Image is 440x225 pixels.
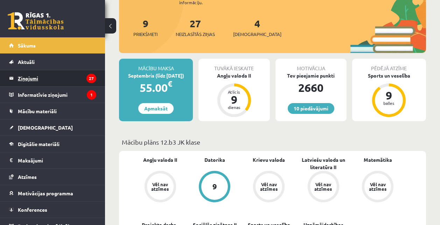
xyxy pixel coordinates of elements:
p: Mācību plāns 12.b3 JK klase [122,137,423,147]
span: Neizlasītās ziņas [176,31,215,38]
span: Priekšmeti [133,31,158,38]
div: 9 [224,94,245,105]
div: Tev pieejamie punkti [275,72,347,79]
a: Latviešu valoda un literatūra II [296,156,350,171]
div: Vēl nav atzīmes [314,182,333,191]
a: Sākums [9,37,96,53]
a: Rīgas 1. Tālmācības vidusskola [8,12,64,30]
span: [DEMOGRAPHIC_DATA] [233,31,281,38]
a: Atzīmes [9,169,96,185]
a: 10 piedāvājumi [288,103,334,114]
a: [DEMOGRAPHIC_DATA] [9,119,96,136]
span: Digitālie materiāli [18,141,60,147]
a: Informatīvie ziņojumi1 [9,87,96,103]
a: 4[DEMOGRAPHIC_DATA] [233,17,281,38]
a: Motivācijas programma [9,185,96,201]
a: Angļu valoda II [143,156,177,164]
div: balles [378,101,399,105]
div: 2660 [275,79,347,96]
span: Mācību materiāli [18,108,57,114]
a: Angļu valoda II Atlicis 9 dienas [198,72,270,118]
div: Sports un veselība [352,72,426,79]
div: Septembris (līdz [DATE]) [119,72,193,79]
span: Atzīmes [18,174,37,180]
div: Angļu valoda II [198,72,270,79]
div: Vēl nav atzīmes [151,182,170,191]
a: Datorika [204,156,225,164]
div: dienas [224,105,245,109]
a: Mācību materiāli [9,103,96,119]
a: Aktuāli [9,54,96,70]
span: Motivācijas programma [18,190,73,196]
span: [DEMOGRAPHIC_DATA] [18,124,73,131]
a: Krievu valoda [253,156,285,164]
a: Vēl nav atzīmes [242,171,296,204]
span: Sākums [18,42,36,49]
legend: Maksājumi [18,152,96,168]
span: Konferences [18,206,47,213]
div: 9 [212,183,217,190]
a: Digitālie materiāli [9,136,96,152]
a: Matemātika [364,156,392,164]
div: 9 [378,90,399,101]
i: 1 [87,90,96,100]
a: Apmaksāt [138,103,174,114]
legend: Ziņojumi [18,70,96,86]
a: 27Neizlasītās ziņas [176,17,215,38]
a: 9 [187,171,242,204]
a: Vēl nav atzīmes [351,171,405,204]
a: Maksājumi [9,152,96,168]
div: Vēl nav atzīmes [259,182,279,191]
a: Konferences [9,202,96,218]
legend: Informatīvie ziņojumi [18,87,96,103]
div: Mācību maksa [119,59,193,72]
a: Sports un veselība 9 balles [352,72,426,118]
div: 55.00 [119,79,193,96]
a: Vēl nav atzīmes [133,171,187,204]
span: € [168,79,172,89]
div: Atlicis [224,90,245,94]
a: Ziņojumi27 [9,70,96,86]
div: Pēdējā atzīme [352,59,426,72]
div: Motivācija [275,59,347,72]
span: Aktuāli [18,59,35,65]
div: Vēl nav atzīmes [368,182,387,191]
a: 9Priekšmeti [133,17,158,38]
i: 27 [86,74,96,83]
a: Vēl nav atzīmes [296,171,350,204]
div: Tuvākā ieskaite [198,59,270,72]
